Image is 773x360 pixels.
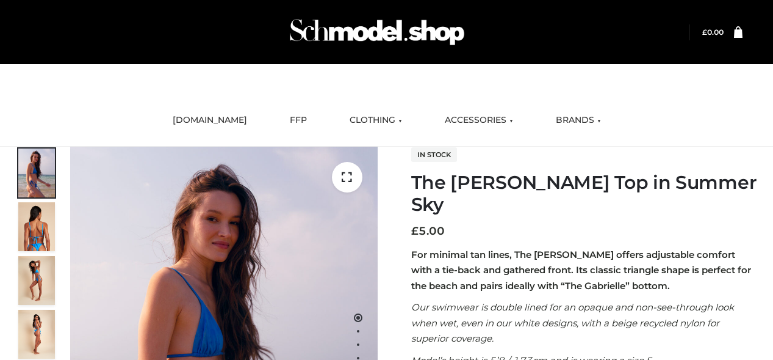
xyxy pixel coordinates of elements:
span: £ [702,28,707,37]
a: BRANDS [547,107,610,134]
img: 1.Alex-top_SS-1_4464b1e7-c2c9-4e4b-a62c-58381cd673c0-1.jpg [18,149,55,197]
h1: The [PERSON_NAME] Top in Summer Sky [411,172,758,216]
img: Schmodel Admin 964 [286,8,469,56]
a: [DOMAIN_NAME] [164,107,256,134]
img: 3.Alex-top_CN-1-1-2.jpg [18,310,55,359]
bdi: 5.00 [411,224,445,238]
span: In stock [411,147,457,162]
img: 5.Alex-top_CN-1-1_1-1.jpg [18,202,55,251]
a: FFP [281,107,316,134]
bdi: 0.00 [702,28,724,37]
a: ACCESSORIES [436,107,522,134]
span: £ [411,224,419,238]
em: Our swimwear is double lined for an opaque and non-see-through look when wet, even in our white d... [411,301,734,344]
img: 4.Alex-top_CN-1-1-2.jpg [18,256,55,305]
strong: For minimal tan lines, The [PERSON_NAME] offers adjustable comfort with a tie-back and gathered f... [411,249,751,292]
a: £0.00 [702,28,724,37]
a: CLOTHING [340,107,411,134]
